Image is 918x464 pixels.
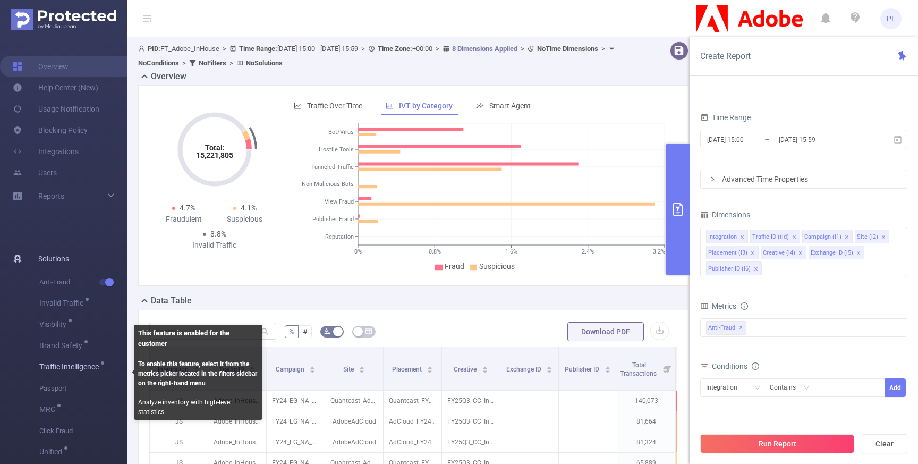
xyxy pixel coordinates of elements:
b: PID: [148,45,160,53]
li: Creative (l4) [761,246,806,259]
i: icon: down [803,385,810,392]
span: Dimensions [700,210,750,219]
i: icon: close [753,266,759,273]
span: Suspicious [479,262,515,271]
i: icon: close [792,234,797,241]
i: icon: caret-down [310,369,316,372]
div: Sort [605,365,611,371]
button: Run Report [700,434,854,453]
span: Time Range [700,113,751,122]
tspan: View Fraud [325,198,354,205]
p: FY25Q3_CC_Individual_CCPro_US_EN_CCPro40OffPromo_ST_728x90_NA_NA.jpg [5472463] [442,391,500,411]
span: % [289,327,294,336]
span: Create Report [700,51,751,61]
tspan: Total: [205,144,224,152]
li: Placement (l3) [706,246,759,259]
i: icon: table [365,328,372,334]
i: icon: caret-down [605,369,610,372]
span: Placement [392,366,423,373]
i: icon: close [750,250,755,257]
div: Traffic ID (tid) [752,230,789,244]
span: > [432,45,443,53]
div: Analyze inventory with high-level statistics [134,325,262,420]
span: Unified [39,448,66,455]
i: icon: close [881,234,886,241]
b: No Time Dimensions [537,45,598,53]
span: FT_Adobe_InHouse [DATE] 15:00 - [DATE] 15:59 +00:00 [138,45,618,67]
input: Start date [706,132,792,147]
div: Site (l2) [857,230,878,244]
div: Publisher ID (l6) [708,262,751,276]
span: Traffic Over Time [307,102,362,110]
i: icon: bg-colors [324,328,330,334]
b: Time Range: [239,45,277,53]
i: Filter menu [660,347,675,390]
p: Quantcast_FY24CC_LAL_Cookieless-Targeting_US_DSK_BAN_728x90 [7902674] [384,391,441,411]
tspan: Reputation [325,233,354,240]
tspan: Bot/Virus [328,129,354,136]
p: Adobe_InHouse [13539] [208,411,266,432]
p: AdCloud_FY24CC_PSP_Longtail-SpanishAmerican_US_DSK_BAN_300x250 [9354649] [384,432,441,452]
b: No Solutions [246,59,283,67]
img: Protected Media [11,9,116,30]
span: # [303,327,308,336]
p: 140,073 [617,391,675,411]
h2: Overview [151,70,186,83]
button: Add [885,378,906,397]
tspan: 2.4% [582,248,594,255]
div: Sort [359,365,365,371]
li: Publisher ID (l6) [706,261,762,275]
i: icon: caret-up [310,365,316,368]
i: icon: caret-up [359,365,365,368]
a: Help Center (New) [13,77,98,98]
button: Download PDF [567,322,644,341]
li: Traffic ID (tid) [750,230,800,243]
input: End date [778,132,864,147]
span: Total Transactions [620,361,658,377]
b: This feature is enabled for the customer [138,329,229,348]
button: Clear [862,434,907,453]
span: ✕ [739,322,743,334]
a: Overview [13,56,69,77]
p: 4.6% [676,432,734,452]
b: Time Zone: [378,45,412,53]
i: icon: caret-down [482,369,488,372]
li: Site (l2) [855,230,889,243]
p: AdobeAdCloud [325,432,383,452]
tspan: 3.2% [653,248,665,255]
span: > [358,45,368,53]
i: icon: right [709,176,716,182]
span: Invalid Traffic [39,299,87,307]
p: JS [150,432,208,452]
tspan: Tunneled Traffic [311,164,354,171]
i: icon: caret-down [547,369,552,372]
li: Campaign (l1) [802,230,853,243]
b: No Filters [199,59,226,67]
div: Sort [309,365,316,371]
span: Anti-Fraud [39,272,127,293]
b: To enable this feature, select it from the metrics picker located in the filters sidebar on the r... [138,360,257,387]
i: icon: line-chart [294,102,301,109]
span: Solutions [38,248,69,269]
span: Exchange ID [506,366,543,373]
span: > [598,45,608,53]
b: No Conditions [138,59,179,67]
p: 4.5% [676,411,734,432]
a: Integrations [13,141,79,162]
span: 8.8% [210,230,226,238]
p: Quantcast_AdobeDyn [325,391,383,411]
i: icon: bar-chart [386,102,393,109]
span: > [179,59,189,67]
div: Exchange ID (l5) [811,246,853,260]
span: Creative [454,366,478,373]
a: Users [13,162,57,183]
p: FY24_EG_NA_Creative_CCM_Acquisition_Buy [225725] [267,411,325,432]
div: Fraudulent [154,214,215,225]
tspan: Hostile Tools [319,146,354,153]
span: Metrics [700,302,736,310]
i: icon: down [754,385,761,392]
span: 4.1% [241,204,257,212]
i: icon: close [856,250,861,257]
li: Exchange ID (l5) [809,246,864,259]
div: Integration [706,379,745,396]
